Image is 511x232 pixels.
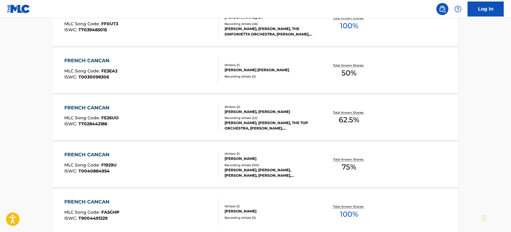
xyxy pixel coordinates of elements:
div: Writers ( 1 ) [225,152,315,156]
div: Writers ( 1 ) [225,63,315,67]
span: F1929U [102,163,117,168]
span: 62.5 % [339,115,360,126]
p: Total Known Shares: [333,16,365,20]
span: 100 % [340,20,358,31]
div: Recording Artists ( 0 ) [225,74,315,79]
iframe: Chat Widget [481,203,511,232]
span: MLC Song Code : [65,163,102,168]
span: 75 % [342,162,356,173]
span: 100 % [340,209,358,220]
span: FE3EA2 [102,68,118,74]
div: Recording Artists ( 46 ) [225,22,315,26]
a: FRENCH CANCANMLC Song Code:F1929UISWC:T0040884954Writers (1)[PERSON_NAME]Recording Artists (100)[... [52,142,459,188]
span: T0040884954 [79,169,110,174]
span: T0030098306 [79,74,109,80]
p: Total Known Shares: [333,157,365,162]
span: MLC Song Code : [65,115,102,121]
div: [PERSON_NAME] [225,156,315,162]
div: [PERSON_NAME], [PERSON_NAME], THE SINFONIETTA ORCHESTRA, [PERSON_NAME], [PERSON_NAME], VARIOUS AR... [225,26,315,37]
span: FA5GHP [102,210,120,215]
div: FRENCH CANCAN [65,199,120,206]
span: T9004491229 [79,216,108,221]
img: MLC Logo [7,5,30,13]
span: 50 % [342,68,357,78]
img: help [454,5,462,13]
span: T7028442186 [79,121,108,127]
div: [PERSON_NAME] [PERSON_NAME] [225,67,315,73]
span: ISWC : [65,27,79,32]
span: FE26UO [102,115,119,121]
p: Total Known Shares: [333,110,365,115]
div: [PERSON_NAME] [225,209,315,214]
div: Recording Artists ( 0 ) [225,216,315,220]
div: FRENCH CANCAN [65,104,119,111]
span: T7039485015 [79,27,107,32]
a: Log In [468,2,504,17]
div: FRENCH CANCAN [65,151,117,159]
span: MLC Song Code : [65,210,102,215]
span: ISWC : [65,216,79,221]
span: FF0UT3 [102,21,118,26]
div: [PERSON_NAME], [PERSON_NAME] [225,109,315,114]
span: ISWC : [65,169,79,174]
div: Writers ( 2 ) [225,105,315,109]
div: [PERSON_NAME], [PERSON_NAME], [PERSON_NAME], [PERSON_NAME], [PERSON_NAME], [PERSON_NAME] [225,168,315,179]
span: MLC Song Code : [65,68,102,74]
p: Total Known Shares: [333,205,365,209]
div: Help [452,3,464,15]
div: FRENCH CANCAN [65,57,118,64]
div: [PERSON_NAME], [PERSON_NAME], THE TOP ORCHESTRA, [PERSON_NAME], [PERSON_NAME] [225,121,315,131]
span: ISWC : [65,121,79,127]
p: Total Known Shares: [333,63,365,68]
span: ISWC : [65,74,79,80]
a: FRENCH CANCANMLC Song Code:FE26UOISWC:T7028442186Writers (2)[PERSON_NAME], [PERSON_NAME]Recording... [52,95,459,140]
a: FRENCH CANCANMLC Song Code:FE3EA2ISWC:T0030098306Writers (1)[PERSON_NAME] [PERSON_NAME]Recording ... [52,48,459,93]
div: Recording Artists ( 22 ) [225,116,315,121]
div: Drag [483,209,486,227]
a: FRENCH CANCANMLC Song Code:FF0UT3ISWC:T7039485015Writers (2)[PERSON_NAME], DPRecording Artists (4... [52,1,459,46]
a: Public Search [436,3,448,15]
div: Recording Artists ( 100 ) [225,163,315,168]
img: search [439,5,446,13]
div: Writers ( 1 ) [225,204,315,209]
span: MLC Song Code : [65,21,102,26]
